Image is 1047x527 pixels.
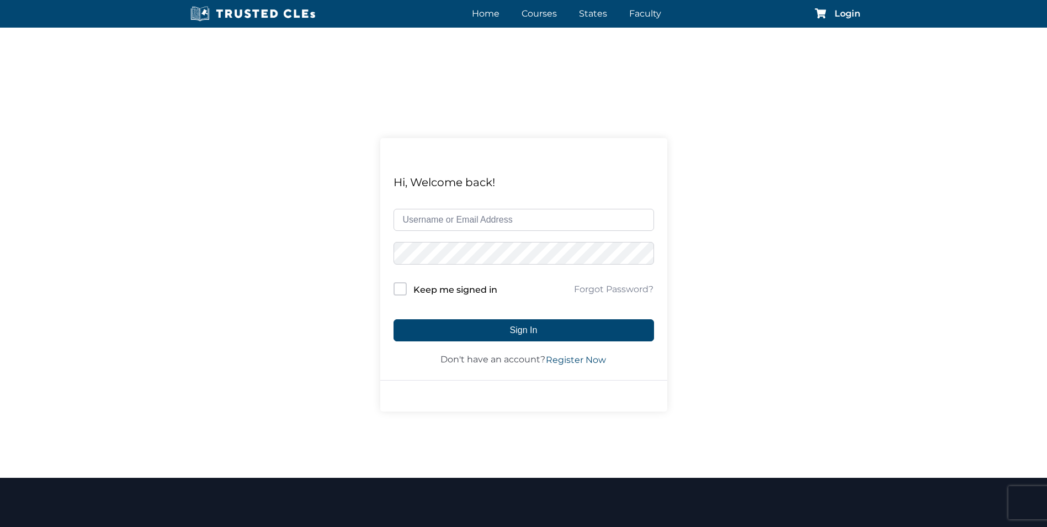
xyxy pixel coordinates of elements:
[394,209,654,231] input: Username or Email Address
[573,283,654,296] a: Forgot Password?
[545,354,607,367] a: Register Now
[187,6,319,22] img: Trusted CLEs
[469,6,502,22] a: Home
[835,9,860,18] a: Login
[413,283,497,297] label: Keep me signed in
[394,352,654,367] div: Don't have an account?
[394,319,654,341] button: Sign In
[394,173,654,191] div: Hi, Welcome back!
[576,6,610,22] a: States
[519,6,560,22] a: Courses
[626,6,664,22] a: Faculty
